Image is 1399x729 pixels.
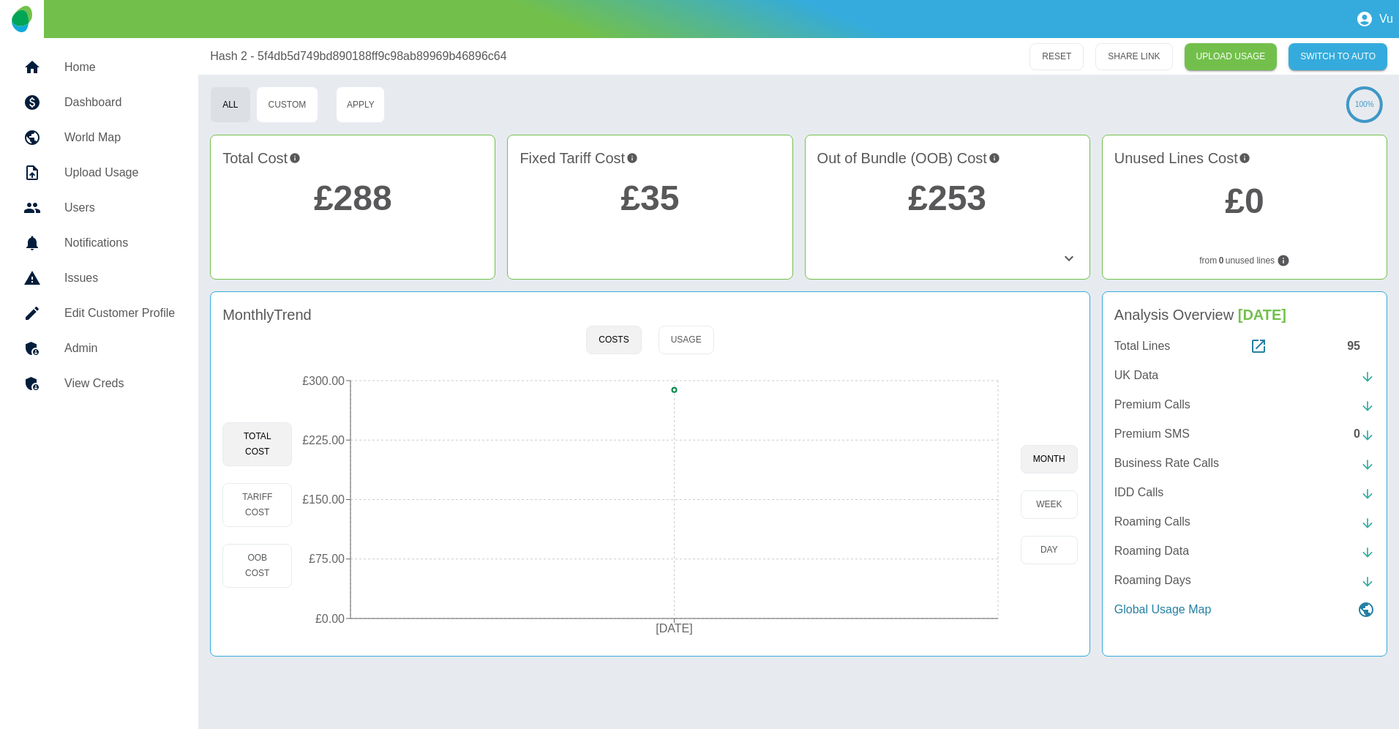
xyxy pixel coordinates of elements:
button: RESET [1029,43,1084,70]
button: Vu [1350,4,1399,34]
a: Dashboard [12,85,187,120]
button: month [1021,445,1078,474]
tspan: £300.00 [303,374,345,386]
h5: View Creds [64,375,175,392]
a: Edit Customer Profile [12,296,187,331]
h4: Monthly Trend [222,304,312,326]
button: Total Cost [222,422,292,466]
tspan: £150.00 [303,493,345,506]
a: £35 [620,179,679,217]
p: Vu [1379,12,1393,26]
a: Home [12,50,187,85]
p: from unused lines [1114,254,1375,267]
a: Roaming Data [1114,542,1375,560]
a: View Creds [12,366,187,401]
p: Premium Calls [1114,396,1190,414]
h5: Notifications [64,234,175,252]
a: Roaming Days [1114,572,1375,589]
button: SWITCH TO AUTO [1289,43,1387,70]
p: Roaming Data [1114,542,1189,560]
p: Roaming Calls [1114,513,1190,531]
p: Business Rate Calls [1114,455,1219,472]
a: Admin [12,331,187,366]
button: Custom [256,86,319,123]
a: Users [12,190,187,225]
button: SHARE LINK [1095,43,1172,70]
p: Total Lines [1114,337,1171,355]
a: Upload Usage [12,155,187,190]
tspan: £75.00 [309,553,345,565]
svg: This is the total charges incurred over All [289,147,301,169]
h5: World Map [64,129,175,146]
a: IDD Calls [1114,484,1375,501]
a: £253 [908,179,986,217]
button: day [1021,536,1078,564]
a: Global Usage Map [1114,601,1375,618]
a: UK Data [1114,367,1375,384]
svg: This is your recurring contracted cost [626,147,638,169]
a: £288 [314,179,392,217]
a: Total Lines95 [1114,337,1375,355]
a: Issues [12,261,187,296]
button: Costs [586,326,641,354]
tspan: [DATE] [656,622,693,635]
tspan: £0.00 [315,612,345,624]
img: Logo [12,6,31,32]
p: Global Usage Map [1114,601,1212,618]
button: week [1021,490,1078,519]
text: 100% [1355,100,1374,108]
h5: Users [64,199,175,217]
span: [DATE] [1238,307,1286,323]
a: Business Rate Calls [1114,455,1375,472]
p: UK Data [1114,367,1158,384]
h4: Analysis Overview [1114,304,1375,326]
a: £0 [1225,182,1264,220]
h5: Issues [64,269,175,287]
h5: Edit Customer Profile [64,304,175,322]
h4: Unused Lines Cost [1114,147,1375,172]
h5: Home [64,59,175,76]
svg: Costs outside of your fixed tariff [989,147,1000,169]
h5: Dashboard [64,94,175,111]
a: Roaming Calls [1114,513,1375,531]
svg: Lines not used during your chosen timeframe. If multiple months selected only lines never used co... [1277,254,1290,267]
p: IDD Calls [1114,484,1164,501]
b: 0 [1219,254,1224,267]
svg: Potential saving if surplus lines removed at contract renewal [1239,147,1250,169]
h4: Total Cost [222,147,483,169]
a: World Map [12,120,187,155]
h4: Fixed Tariff Cost [520,147,780,169]
a: Premium Calls [1114,396,1375,414]
div: 95 [1347,337,1375,355]
p: Roaming Days [1114,572,1191,589]
p: Premium SMS [1114,425,1190,443]
h4: Out of Bundle (OOB) Cost [817,147,1078,169]
button: OOB Cost [222,544,292,588]
a: Notifications [12,225,187,261]
a: UPLOAD USAGE [1185,43,1278,70]
div: 0 [1354,425,1375,443]
h5: Admin [64,340,175,357]
a: Hash 2 - 5f4db5d749bd890188ff9c98ab89969b46896c64 [210,48,506,65]
a: Premium SMS0 [1114,425,1375,443]
button: Usage [659,326,714,354]
button: Apply [336,86,385,123]
tspan: £225.00 [303,434,345,446]
button: All [210,86,250,123]
h5: Upload Usage [64,164,175,182]
button: Tariff Cost [222,483,292,527]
